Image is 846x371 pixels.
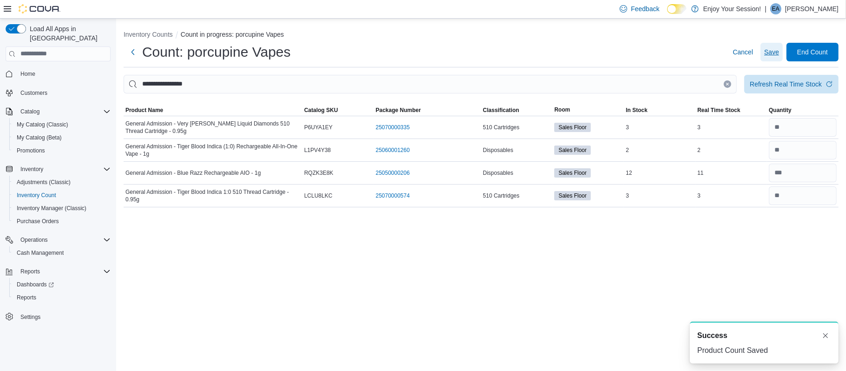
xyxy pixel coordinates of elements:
span: General Admission - Blue Razz Rechargeable AIO - 1g [125,169,261,177]
span: Package Number [376,106,421,114]
span: Purchase Orders [17,218,59,225]
div: Notification [697,330,831,341]
span: 510 Cartridges [483,124,519,131]
span: Sales Floor [558,123,587,132]
a: Adjustments (Classic) [13,177,74,188]
span: L1PV4Y38 [304,146,331,154]
span: Inventory Count [13,190,111,201]
span: General Admission - Tiger Blood Indica 1:0 510 Thread Cartridge - 0.95g [125,188,301,203]
span: Inventory [17,164,111,175]
button: My Catalog (Classic) [9,118,114,131]
button: Next [124,43,142,61]
span: End Count [797,47,828,57]
span: Sales Floor [558,146,587,154]
div: 3 [695,122,767,133]
span: Promotions [13,145,111,156]
span: Save [764,47,779,57]
button: Home [2,67,114,80]
nav: An example of EuiBreadcrumbs [124,30,839,41]
button: Catalog [2,105,114,118]
button: Promotions [9,144,114,157]
span: RQZK3E8K [304,169,334,177]
p: Enjoy Your Session! [703,3,761,14]
span: Success [697,330,728,341]
span: Load All Apps in [GEOGRAPHIC_DATA] [26,24,111,43]
button: Save [761,43,783,61]
p: [PERSON_NAME] [785,3,839,14]
a: Dashboards [9,278,114,291]
a: Cash Management [13,247,67,258]
h1: Count: porcupine Vapes [142,43,291,61]
span: My Catalog (Classic) [13,119,111,130]
nav: Complex example [6,63,111,348]
a: Purchase Orders [13,216,63,227]
span: My Catalog (Beta) [17,134,62,141]
a: 25070000574 [376,192,410,199]
span: Quantity [769,106,792,114]
button: In Stock [624,105,695,116]
button: Count in progress: porcupine Vapes [181,31,284,38]
span: Adjustments (Classic) [13,177,111,188]
button: Inventory Manager (Classic) [9,202,114,215]
span: Operations [20,236,48,244]
a: Inventory Manager (Classic) [13,203,90,214]
span: Home [17,68,111,79]
div: 3 [624,122,695,133]
span: EA [772,3,780,14]
span: Sales Floor [554,191,591,200]
span: Dashboards [13,279,111,290]
span: Room [554,106,570,113]
button: Classification [481,105,552,116]
span: Promotions [17,147,45,154]
button: My Catalog (Beta) [9,131,114,144]
span: Inventory Count [17,192,56,199]
input: Dark Mode [667,4,687,14]
button: Adjustments (Classic) [9,176,114,189]
span: Sales Floor [558,192,587,200]
div: Elora Allen [770,3,781,14]
div: 3 [695,190,767,201]
a: 25070000335 [376,124,410,131]
button: Real Time Stock [695,105,767,116]
span: Sales Floor [554,168,591,178]
span: Product Name [125,106,163,114]
span: Adjustments (Classic) [17,179,71,186]
button: Cancel [729,43,757,61]
button: Refresh Real Time Stock [744,75,839,93]
span: Feedback [631,4,659,13]
button: Quantity [767,105,839,116]
span: Cash Management [13,247,111,258]
span: Customers [20,89,47,97]
span: Real Time Stock [697,106,740,114]
a: Reports [13,292,40,303]
div: 2 [695,145,767,156]
span: General Admission - Very [PERSON_NAME] Liquid Diamonds 510 Thread Cartridge - 0.95g [125,120,301,135]
a: Home [17,68,39,79]
button: Reports [9,291,114,304]
span: General Admission - Tiger Blood Indica (1:0) Rechargeable All-In-One Vape - 1g [125,143,301,158]
span: Inventory Manager (Classic) [13,203,111,214]
span: Classification [483,106,519,114]
span: In Stock [626,106,648,114]
button: Inventory [17,164,47,175]
span: Settings [20,313,40,321]
input: This is a search bar. After typing your query, hit enter to filter the results lower in the page. [124,75,737,93]
button: Reports [2,265,114,278]
button: Inventory Counts [124,31,173,38]
a: Promotions [13,145,49,156]
span: Cancel [733,47,753,57]
button: End Count [787,43,839,61]
div: Product Count Saved [697,345,831,356]
span: Purchase Orders [13,216,111,227]
button: Purchase Orders [9,215,114,228]
button: Catalog SKU [302,105,374,116]
span: Catalog [17,106,111,117]
button: Reports [17,266,44,277]
span: Reports [13,292,111,303]
img: Cova [19,4,60,13]
span: Dashboards [17,281,54,288]
button: Operations [17,234,52,245]
span: Reports [20,268,40,275]
button: Operations [2,233,114,246]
